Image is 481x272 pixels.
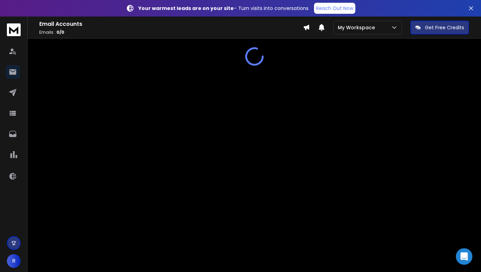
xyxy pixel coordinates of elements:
[456,248,472,265] div: Open Intercom Messenger
[56,29,64,35] span: 0 / 0
[314,3,355,14] a: Reach Out Now
[425,24,464,31] p: Get Free Credits
[7,23,21,36] img: logo
[39,20,303,28] h1: Email Accounts
[39,30,303,35] p: Emails :
[338,24,378,31] p: My Workspace
[410,21,469,34] button: Get Free Credits
[7,254,21,268] button: R
[138,5,309,12] p: – Turn visits into conversations
[138,5,234,12] strong: Your warmest leads are on your site
[316,5,353,12] p: Reach Out Now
